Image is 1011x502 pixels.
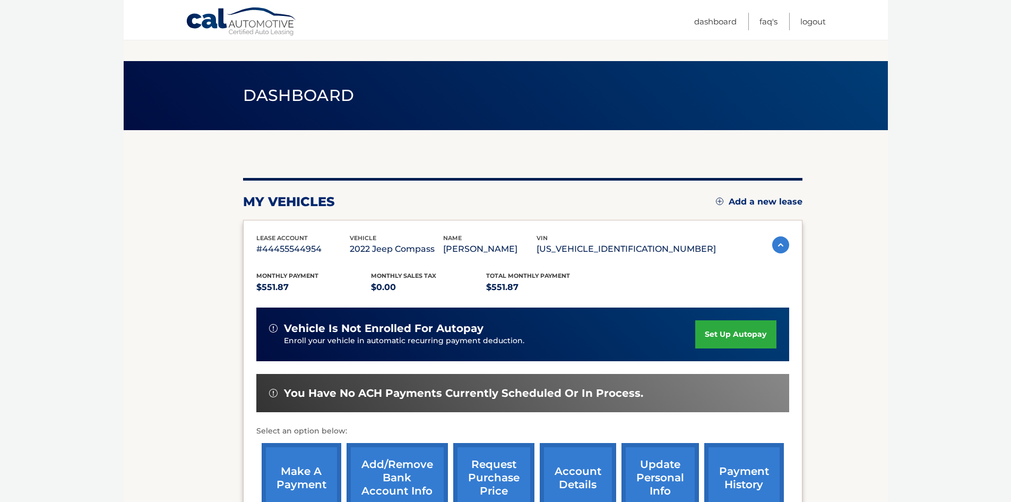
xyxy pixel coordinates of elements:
span: lease account [256,234,308,242]
p: #44455544954 [256,242,350,257]
p: $551.87 [256,280,371,295]
p: Select an option below: [256,425,789,438]
span: Dashboard [243,86,355,105]
a: Cal Automotive [186,7,297,38]
p: [US_VEHICLE_IDENTIFICATION_NUMBER] [537,242,716,257]
span: vehicle is not enrolled for autopay [284,322,483,335]
span: Total Monthly Payment [486,272,570,279]
a: Dashboard [694,13,737,30]
a: set up autopay [695,320,776,348]
img: alert-white.svg [269,389,278,397]
img: add.svg [716,198,723,205]
a: FAQ's [759,13,777,30]
h2: my vehicles [243,194,335,210]
span: Monthly Payment [256,272,318,279]
img: alert-white.svg [269,324,278,333]
span: Monthly sales Tax [371,272,436,279]
p: $551.87 [486,280,601,295]
p: $0.00 [371,280,486,295]
p: 2022 Jeep Compass [350,242,443,257]
a: Logout [800,13,826,30]
span: vehicle [350,234,376,242]
span: vin [537,234,548,242]
span: You have no ACH payments currently scheduled or in process. [284,387,643,400]
img: accordion-active.svg [772,236,789,253]
span: name [443,234,462,242]
a: Add a new lease [716,197,802,207]
p: Enroll your vehicle in automatic recurring payment deduction. [284,335,696,347]
p: [PERSON_NAME] [443,242,537,257]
